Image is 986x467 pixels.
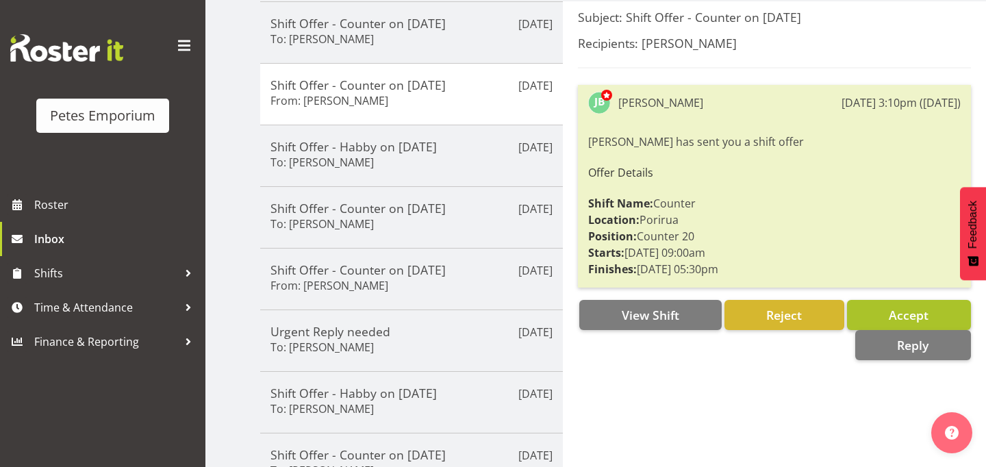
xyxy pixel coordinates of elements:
h5: Shift Offer - Habby on [DATE] [270,386,553,401]
div: [DATE] 3:10pm ([DATE]) [842,94,961,111]
strong: Position: [588,229,637,244]
strong: Finishes: [588,262,637,277]
h6: To: [PERSON_NAME] [270,340,374,354]
h5: Shift Offer - Counter on [DATE] [270,77,553,92]
span: Reject [766,307,802,323]
div: [PERSON_NAME] has sent you a shift offer Counter Porirua Counter 20 [DATE] 09:00am [DATE] 05:30pm [588,130,961,281]
h5: Shift Offer - Habby on [DATE] [270,139,553,154]
p: [DATE] [518,77,553,94]
img: help-xxl-2.png [945,426,959,440]
p: [DATE] [518,324,553,340]
p: [DATE] [518,262,553,279]
button: View Shift [579,300,721,330]
span: Reply [897,337,928,353]
div: [PERSON_NAME] [618,94,703,111]
button: Reply [855,330,971,360]
strong: Location: [588,212,640,227]
h5: Shift Offer - Counter on [DATE] [270,262,553,277]
h5: Shift Offer - Counter on [DATE] [270,201,553,216]
h5: Subject: Shift Offer - Counter on [DATE] [578,10,971,25]
strong: Shift Name: [588,196,653,211]
h5: Shift Offer - Counter on [DATE] [270,16,553,31]
p: [DATE] [518,16,553,32]
h6: To: [PERSON_NAME] [270,402,374,416]
h6: To: [PERSON_NAME] [270,155,374,169]
span: View Shift [622,307,679,323]
span: Feedback [967,201,979,249]
h6: To: [PERSON_NAME] [270,217,374,231]
img: jodine-bunn132.jpg [588,92,610,114]
p: [DATE] [518,386,553,402]
p: [DATE] [518,201,553,217]
p: [DATE] [518,139,553,155]
span: Time & Attendance [34,297,178,318]
button: Reject [724,300,844,330]
h5: Recipients: [PERSON_NAME] [578,36,971,51]
span: Roster [34,194,199,215]
h6: To: [PERSON_NAME] [270,32,374,46]
span: Inbox [34,229,199,249]
span: Shifts [34,263,178,283]
h5: Urgent Reply needed [270,324,553,339]
h6: From: [PERSON_NAME] [270,279,388,292]
img: Rosterit website logo [10,34,123,62]
h5: Shift Offer - Counter on [DATE] [270,447,553,462]
div: Petes Emporium [50,105,155,126]
button: Feedback - Show survey [960,187,986,280]
h6: From: [PERSON_NAME] [270,94,388,108]
strong: Starts: [588,245,624,260]
h6: Offer Details [588,166,961,179]
span: Accept [889,307,928,323]
p: [DATE] [518,447,553,464]
button: Accept [847,300,971,330]
span: Finance & Reporting [34,331,178,352]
